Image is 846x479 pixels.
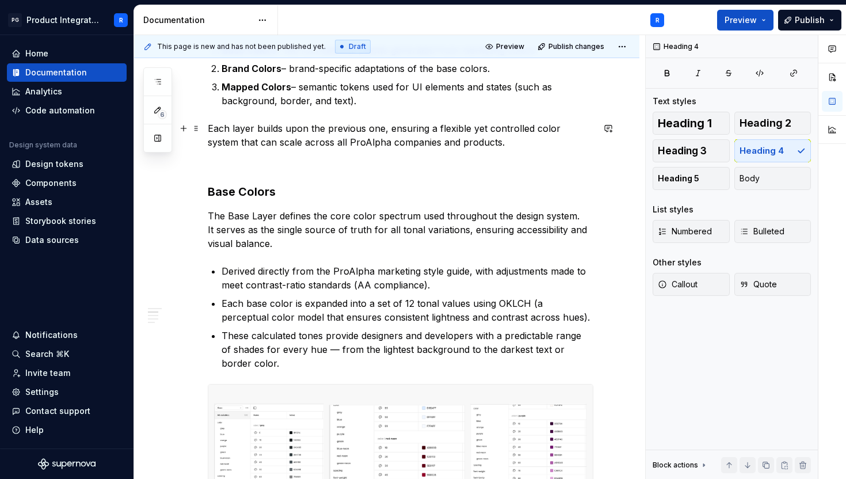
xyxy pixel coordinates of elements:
[7,345,127,363] button: Search ⌘K
[7,212,127,230] a: Storybook stories
[7,82,127,101] a: Analytics
[653,461,698,470] div: Block actions
[222,329,593,370] p: These calculated tones provide designers and developers with a predictable range of shades for ev...
[653,457,708,473] div: Block actions
[658,279,698,290] span: Callout
[222,62,593,75] p: – brand-specific adaptations of the base colors.
[548,42,604,51] span: Publish changes
[653,167,730,190] button: Heading 5
[653,112,730,135] button: Heading 1
[7,174,127,192] a: Components
[7,326,127,344] button: Notifications
[653,273,730,296] button: Callout
[653,204,693,215] div: List styles
[482,39,529,55] button: Preview
[222,63,281,74] strong: Brand Colors
[25,367,70,379] div: Invite team
[25,86,62,97] div: Analytics
[25,386,59,398] div: Settings
[25,105,95,116] div: Code automation
[7,44,127,63] a: Home
[25,196,52,208] div: Assets
[158,110,167,119] span: 6
[740,173,760,184] span: Body
[222,296,593,324] p: Each base color is expanded into a set of 12 tonal values using OKLCH (a perceptual color model t...
[734,273,811,296] button: Quote
[496,42,524,51] span: Preview
[25,234,79,246] div: Data sources
[653,139,730,162] button: Heading 3
[25,67,87,78] div: Documentation
[740,226,784,237] span: Bulleted
[25,329,78,341] div: Notifications
[222,264,593,292] p: Derived directly from the ProAlpha marketing style guide, with adjustments made to meet contrast-...
[7,421,127,439] button: Help
[740,117,791,129] span: Heading 2
[25,424,44,436] div: Help
[143,14,252,26] div: Documentation
[7,231,127,249] a: Data sources
[222,80,593,108] p: – semantic tokens used for UI elements and states (such as background, border, and text).
[2,7,131,32] button: PGProduct IntegrationR
[653,96,696,107] div: Text styles
[349,42,366,51] span: Draft
[658,145,707,157] span: Heading 3
[38,458,96,470] svg: Supernova Logo
[7,364,127,382] a: Invite team
[222,81,291,93] strong: Mapped Colors
[734,167,811,190] button: Body
[658,173,699,184] span: Heading 5
[8,13,22,27] div: PG
[25,348,69,360] div: Search ⌘K
[658,117,712,129] span: Heading 1
[658,226,712,237] span: Numbered
[734,220,811,243] button: Bulleted
[653,220,730,243] button: Numbered
[7,155,127,173] a: Design tokens
[119,16,123,25] div: R
[208,209,593,250] p: The Base Layer defines the core color spectrum used throughout the design system. It serves as th...
[725,14,757,26] span: Preview
[740,279,777,290] span: Quote
[157,42,326,51] span: This page is new and has not been published yet.
[656,16,660,25] div: R
[25,405,90,417] div: Contact support
[7,193,127,211] a: Assets
[534,39,609,55] button: Publish changes
[208,121,593,149] p: Each layer builds upon the previous one, ensuring a flexible yet controlled color system that can...
[717,10,773,31] button: Preview
[7,101,127,120] a: Code automation
[653,257,702,268] div: Other styles
[25,215,96,227] div: Storybook stories
[9,140,77,150] div: Design system data
[208,184,593,200] h3: Base Colors
[25,177,77,189] div: Components
[7,402,127,420] button: Contact support
[778,10,841,31] button: Publish
[7,383,127,401] a: Settings
[25,158,83,170] div: Design tokens
[795,14,825,26] span: Publish
[25,48,48,59] div: Home
[7,63,127,82] a: Documentation
[734,112,811,135] button: Heading 2
[26,14,100,26] div: Product Integration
